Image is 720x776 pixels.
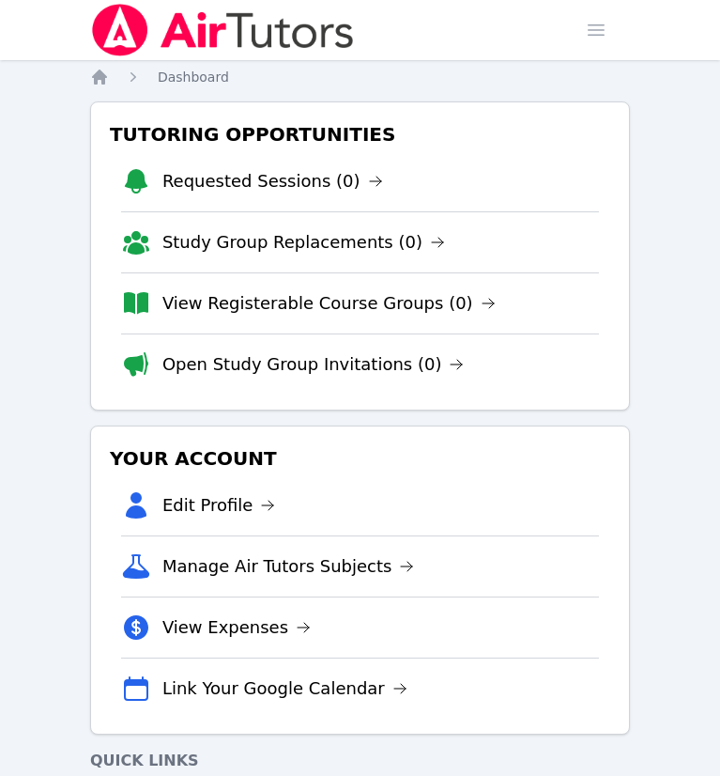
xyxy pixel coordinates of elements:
nav: Breadcrumb [90,68,630,86]
a: Requested Sessions (0) [162,168,383,194]
a: View Registerable Course Groups (0) [162,290,496,317]
a: Dashboard [158,68,229,86]
h3: Tutoring Opportunities [106,117,614,151]
a: Link Your Google Calendar [162,675,407,702]
a: View Expenses [162,614,311,641]
a: Open Study Group Invitations (0) [162,351,465,378]
img: Air Tutors [90,4,356,56]
h4: Quick Links [90,750,630,772]
a: Edit Profile [162,492,276,519]
h3: Your Account [106,442,614,475]
a: Study Group Replacements (0) [162,229,445,256]
a: Manage Air Tutors Subjects [162,553,415,580]
span: Dashboard [158,70,229,85]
